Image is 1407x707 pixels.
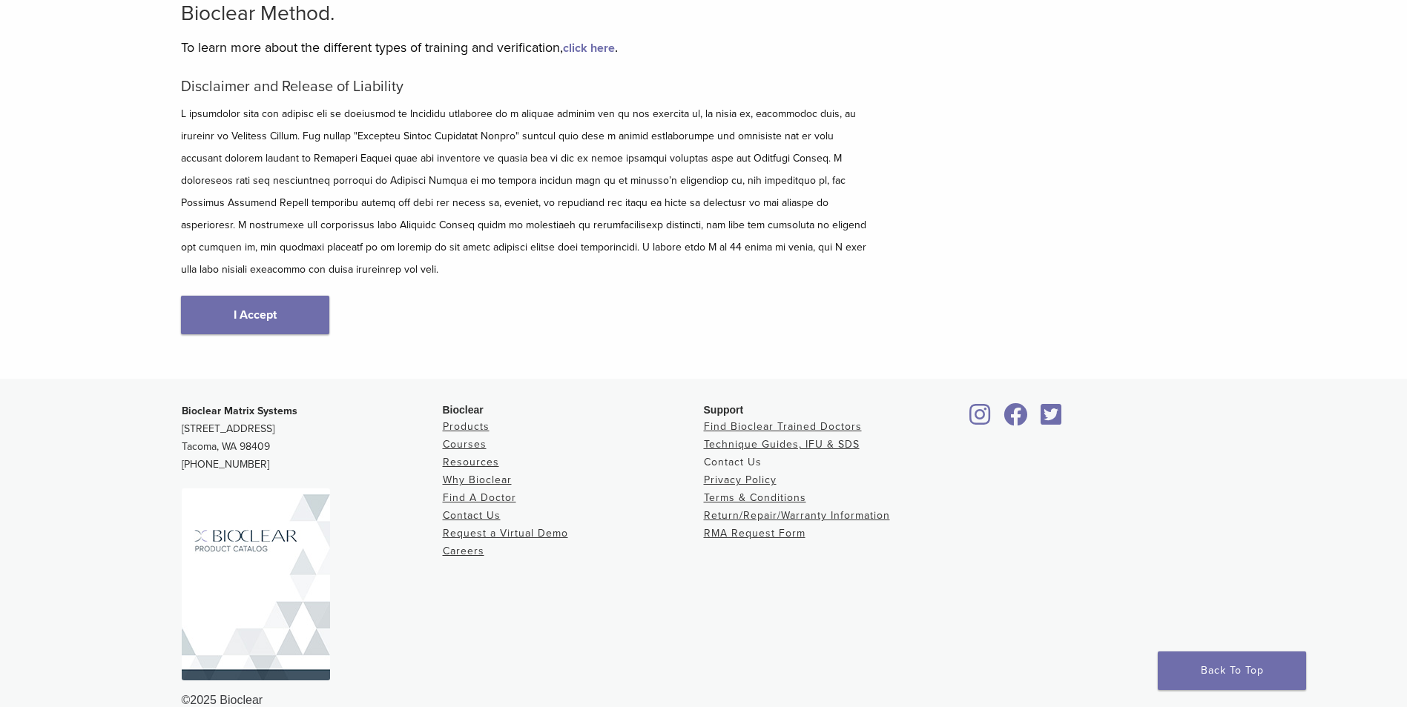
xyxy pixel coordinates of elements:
a: Find Bioclear Trained Doctors [704,420,862,433]
a: RMA Request Form [704,527,805,540]
a: Return/Repair/Warranty Information [704,509,890,522]
a: Contact Us [443,509,501,522]
p: [STREET_ADDRESS] Tacoma, WA 98409 [PHONE_NUMBER] [182,402,443,474]
a: Find A Doctor [443,491,516,504]
a: Bioclear [999,412,1033,427]
a: Terms & Conditions [704,491,806,504]
a: Courses [443,438,487,451]
a: Request a Virtual Demo [443,527,568,540]
a: Products [443,420,490,433]
img: Bioclear [182,488,330,680]
a: Careers [443,545,484,557]
h5: Disclaimer and Release of Liability [181,78,871,96]
a: Back To Top [1158,651,1306,690]
a: I Accept [181,296,329,334]
a: Privacy Policy [704,474,777,486]
a: click here [563,41,615,56]
p: L ipsumdolor sita con adipisc eli se doeiusmod te Incididu utlaboree do m aliquae adminim ven qu ... [181,103,871,281]
span: Support [704,404,744,416]
a: Bioclear [965,412,996,427]
strong: Bioclear Matrix Systems [182,405,297,417]
a: Technique Guides, IFU & SDS [704,438,860,451]
p: To learn more about the different types of training and verification, . [181,36,871,59]
span: Bioclear [443,404,484,416]
a: Resources [443,456,499,468]
a: Why Bioclear [443,474,512,486]
a: Bioclear [1036,412,1067,427]
a: Contact Us [704,456,762,468]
